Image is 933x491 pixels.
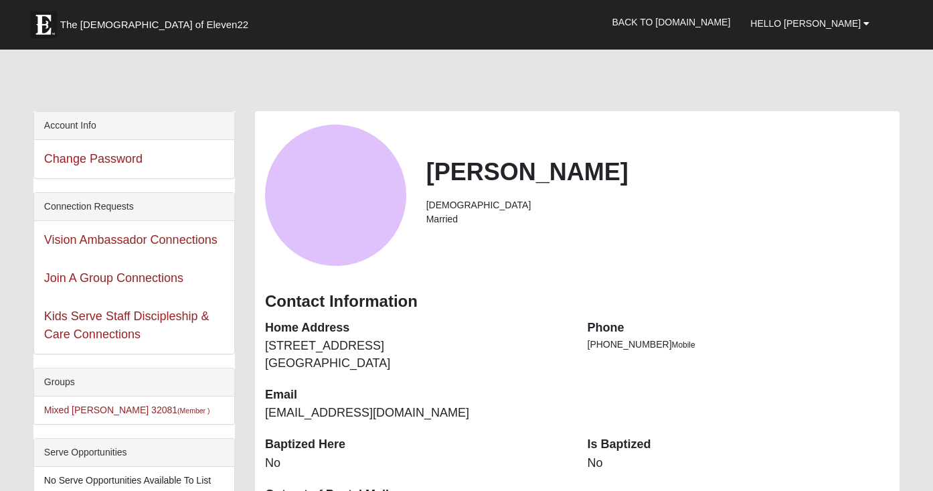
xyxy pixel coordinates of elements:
[602,5,740,39] a: Back to [DOMAIN_NAME]
[34,439,234,467] div: Serve Opportunities
[23,5,291,38] a: The [DEMOGRAPHIC_DATA] of Eleven22
[426,198,889,212] li: [DEMOGRAPHIC_DATA]
[672,340,695,350] span: Mobile
[265,320,568,337] dt: Home Address
[177,407,209,415] small: (Member )
[740,7,879,40] a: Hello [PERSON_NAME]
[588,320,890,337] dt: Phone
[265,436,568,453] dt: Baptized Here
[265,405,568,422] dd: [EMAIL_ADDRESS][DOMAIN_NAME]
[60,18,248,31] span: The [DEMOGRAPHIC_DATA] of Eleven22
[44,271,183,285] a: Join A Group Connections
[34,193,234,221] div: Connection Requests
[265,292,889,311] h3: Contact Information
[588,436,890,453] dt: Is Baptized
[265,455,568,472] dd: No
[588,455,890,472] dd: No
[588,338,890,352] li: [PHONE_NUMBER]
[44,405,210,415] a: Mixed [PERSON_NAME] 32081(Member )
[426,157,889,186] h2: [PERSON_NAME]
[34,368,234,397] div: Groups
[44,233,218,247] a: Vision Ambassador Connections
[44,152,143,165] a: Change Password
[750,18,861,29] span: Hello [PERSON_NAME]
[30,11,57,38] img: Eleven22 logo
[34,112,234,140] div: Account Info
[265,387,568,404] dt: Email
[44,309,209,341] a: Kids Serve Staff Discipleship & Care Connections
[265,125,406,266] a: View Fullsize Photo
[426,212,889,226] li: Married
[265,338,568,372] dd: [STREET_ADDRESS] [GEOGRAPHIC_DATA]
